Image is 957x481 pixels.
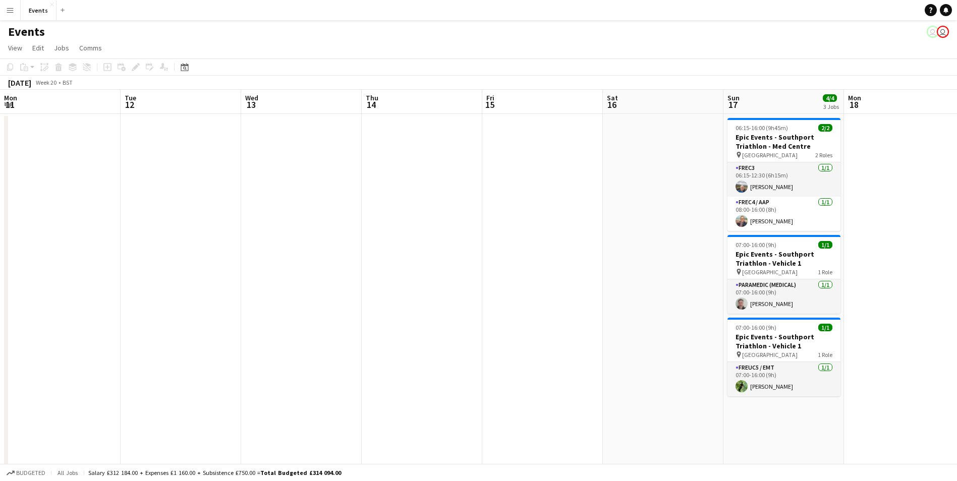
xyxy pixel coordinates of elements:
span: 13 [244,99,258,110]
span: Sat [607,93,618,102]
div: 3 Jobs [823,103,839,110]
div: [DATE] [8,78,31,88]
span: [GEOGRAPHIC_DATA] [742,151,798,159]
app-card-role: FREC4 / AAP1/108:00-16:00 (8h)[PERSON_NAME] [727,197,840,231]
span: 2/2 [818,124,832,132]
app-card-role: FREUC5 / EMT1/107:00-16:00 (9h)[PERSON_NAME] [727,362,840,396]
span: Budgeted [16,469,45,476]
span: [GEOGRAPHIC_DATA] [742,351,798,358]
span: View [8,43,22,52]
span: 1/1 [818,241,832,249]
span: 11 [3,99,17,110]
span: Jobs [54,43,69,52]
app-job-card: 06:15-16:00 (9h45m)2/2Epic Events - Southport Triathlon - Med Centre [GEOGRAPHIC_DATA]2 RolesFREC... [727,118,840,231]
span: Wed [245,93,258,102]
button: Events [21,1,57,20]
div: BST [63,79,73,86]
app-user-avatar: Paul Wilmore [927,26,939,38]
span: 15 [485,99,494,110]
span: 18 [847,99,861,110]
span: Sun [727,93,740,102]
a: View [4,41,26,54]
app-job-card: 07:00-16:00 (9h)1/1Epic Events - Southport Triathlon - Vehicle 1 [GEOGRAPHIC_DATA]1 RoleParamedic... [727,235,840,314]
span: 07:00-16:00 (9h) [736,324,776,331]
a: Comms [75,41,106,54]
span: 07:00-16:00 (9h) [736,241,776,249]
span: Mon [848,93,861,102]
span: Week 20 [33,79,59,86]
span: Tue [125,93,136,102]
span: All jobs [55,469,80,476]
span: 2 Roles [815,151,832,159]
button: Budgeted [5,467,47,478]
span: 1/1 [818,324,832,331]
app-card-role: FREC31/106:15-12:30 (6h15m)[PERSON_NAME] [727,162,840,197]
app-job-card: 07:00-16:00 (9h)1/1Epic Events - Southport Triathlon - Vehicle 1 [GEOGRAPHIC_DATA]1 RoleFREUC5 / ... [727,318,840,396]
span: 14 [364,99,378,110]
span: 12 [123,99,136,110]
h3: Epic Events - Southport Triathlon - Vehicle 1 [727,332,840,350]
span: Edit [32,43,44,52]
span: Total Budgeted £314 094.00 [260,469,341,476]
a: Jobs [50,41,73,54]
span: 06:15-16:00 (9h45m) [736,124,788,132]
div: Salary £312 184.00 + Expenses £1 160.00 + Subsistence £750.00 = [88,469,341,476]
span: Thu [366,93,378,102]
h3: Epic Events - Southport Triathlon - Vehicle 1 [727,250,840,268]
app-card-role: Paramedic (Medical)1/107:00-16:00 (9h)[PERSON_NAME] [727,279,840,314]
span: 4/4 [823,94,837,102]
span: Mon [4,93,17,102]
span: 1 Role [818,351,832,358]
span: [GEOGRAPHIC_DATA] [742,268,798,276]
span: 16 [605,99,618,110]
h3: Epic Events - Southport Triathlon - Med Centre [727,133,840,151]
a: Edit [28,41,48,54]
span: 1 Role [818,268,832,276]
h1: Events [8,24,45,39]
span: 17 [726,99,740,110]
span: Comms [79,43,102,52]
span: Fri [486,93,494,102]
app-user-avatar: Paul Wilmore [937,26,949,38]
